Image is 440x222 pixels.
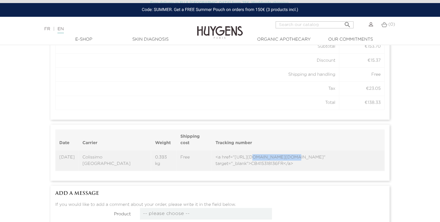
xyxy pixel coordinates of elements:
th: Date [56,130,79,151]
td: Tax [56,82,339,96]
input: Search [276,21,354,28]
span: (0) [388,22,395,27]
a: Our commitments [320,36,381,43]
td: Colissimo [GEOGRAPHIC_DATA] [79,150,151,171]
i:  [344,19,351,27]
th: Shipping cost [177,130,212,151]
a: FR [44,27,50,31]
th: Carrier [79,130,151,151]
td: €15.37 [339,54,385,68]
td: [DATE] [56,150,79,171]
td: €23.05 [339,82,385,96]
h3: Add a message [55,191,385,196]
p: If you would like to add a comment about your order, please write it in the field below. [55,202,385,208]
img: Huygens [197,16,243,40]
td: Discount [56,54,339,68]
td: 0.393 kg [151,150,177,171]
td: Free [339,68,385,82]
label: Product [51,208,135,217]
div: | [41,26,179,32]
td: <a href="[URL][DOMAIN_NAME][DOMAIN_NAME]" target="_blank">CB415318136FR</a> [212,150,385,171]
button:  [342,19,353,27]
a: Organic Apothecary [253,36,314,43]
td: Free [177,150,212,171]
th: Weight [151,130,177,151]
td: Shipping and handling [56,68,339,82]
td: Total [56,96,339,110]
td: €138.33 [339,96,385,110]
a: EN [57,27,64,33]
td: Subtotal [56,40,339,54]
a: Skin Diagnosis [120,36,181,43]
td: €153.70 [339,40,385,54]
th: Tracking number [212,130,385,151]
a: E-Shop [53,36,114,43]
